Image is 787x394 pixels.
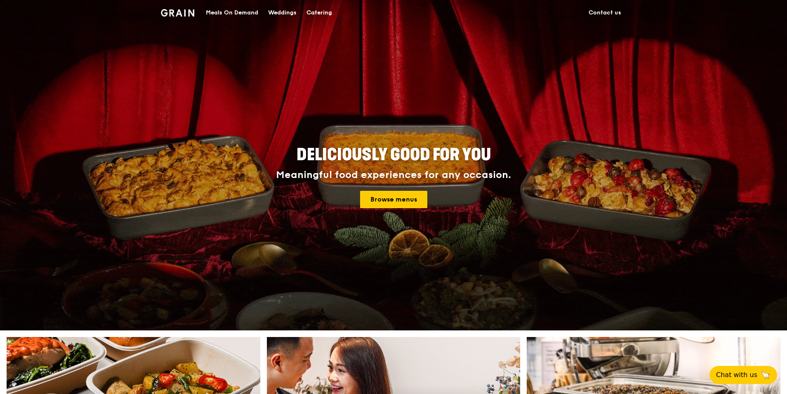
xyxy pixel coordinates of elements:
a: Weddings [263,0,302,25]
div: Weddings [268,0,297,25]
div: Meals On Demand [206,0,258,25]
a: Contact us [584,0,626,25]
span: 🦙 [761,370,771,380]
span: Chat with us [716,370,757,380]
button: Chat with us🦙 [709,366,777,384]
span: Deliciously good for you [297,145,491,165]
a: Browse menus [360,191,427,208]
a: Catering [302,0,337,25]
img: Grain [161,9,194,17]
div: Meaningful food experiences for any occasion. [245,169,542,181]
div: Catering [306,0,332,25]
